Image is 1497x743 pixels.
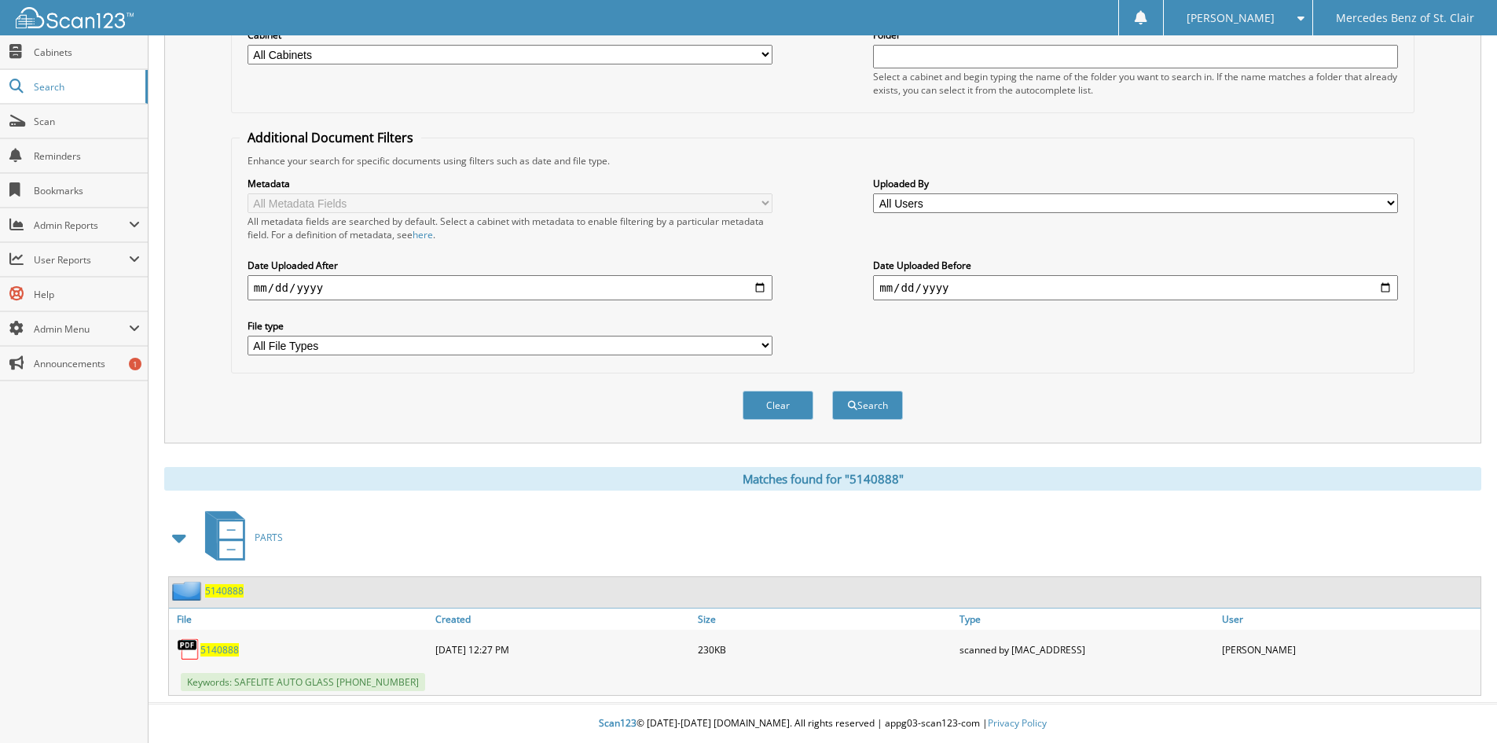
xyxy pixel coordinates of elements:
div: © [DATE]-[DATE] [DOMAIN_NAME]. All rights reserved | appg03-scan123-com | [149,704,1497,743]
input: end [873,275,1398,300]
div: [DATE] 12:27 PM [431,634,694,665]
a: 5140888 [200,643,239,657]
span: Cabinets [34,46,140,59]
a: Privacy Policy [988,716,1047,730]
div: Matches found for "5140888" [164,467,1481,491]
div: [PERSON_NAME] [1218,634,1480,665]
span: Search [34,80,138,94]
span: Mercedes Benz of St. Clair [1336,13,1474,23]
iframe: Chat Widget [1418,668,1497,743]
a: here [413,228,433,241]
legend: Additional Document Filters [240,129,421,146]
a: PARTS [196,506,283,568]
img: scan123-logo-white.svg [16,7,134,28]
div: All metadata fields are searched by default. Select a cabinet with metadata to enable filtering b... [248,215,772,241]
div: scanned by [MAC_ADDRESS] [956,634,1218,665]
span: Reminders [34,149,140,163]
input: start [248,275,772,300]
span: Admin Reports [34,219,129,232]
label: Uploaded By [873,177,1398,190]
a: User [1218,609,1480,630]
span: PARTS [255,531,283,544]
a: Created [431,609,694,630]
span: Announcements [34,357,140,370]
div: 1 [129,358,141,370]
img: PDF.png [177,638,200,661]
span: Scan [34,115,140,128]
a: Type [956,609,1218,630]
span: User Reports [34,253,129,267]
label: File type [248,319,772,333]
span: [PERSON_NAME] [1187,13,1275,23]
span: Help [34,288,140,301]
a: Size [694,609,956,630]
button: Search [832,391,903,420]
a: File [169,609,431,630]
span: Scan123 [599,716,637,730]
div: Select a cabinet and begin typing the name of the folder you want to search in. If the name match... [873,70,1398,97]
span: Admin Menu [34,322,129,336]
span: Keywords: SAFELITE AUTO GLASS [PHONE_NUMBER] [181,673,425,691]
span: Bookmarks [34,184,140,197]
a: 5140888 [205,584,244,598]
label: Metadata [248,177,772,190]
img: folder2.png [172,581,205,601]
label: Date Uploaded Before [873,259,1398,272]
label: Date Uploaded After [248,259,772,272]
button: Clear [743,391,813,420]
div: Enhance your search for specific documents using filters such as date and file type. [240,154,1406,167]
div: 230KB [694,634,956,665]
